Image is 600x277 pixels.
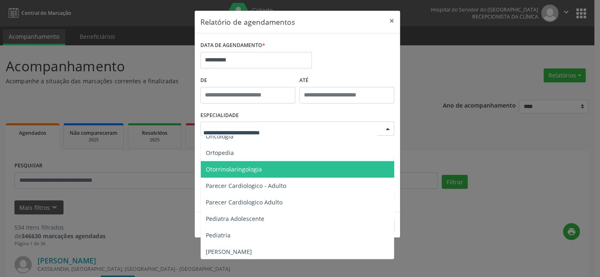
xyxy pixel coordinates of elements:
button: Close [384,11,400,31]
span: Oncologia [206,132,233,140]
span: Otorrinolaringologia [206,165,262,173]
span: Pediatria [206,231,231,239]
label: ESPECIALIDADE [200,109,239,122]
label: ATÉ [299,74,394,87]
span: Parecer Cardiologico Adulto [206,198,282,206]
span: Pediatra Adolescente [206,215,264,223]
label: DATA DE AGENDAMENTO [200,39,265,52]
h5: Relatório de agendamentos [200,16,295,27]
span: [PERSON_NAME] [206,248,252,256]
span: Ortopedia [206,149,234,157]
span: Parecer Cardiologico - Adulto [206,182,286,190]
label: De [200,74,295,87]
